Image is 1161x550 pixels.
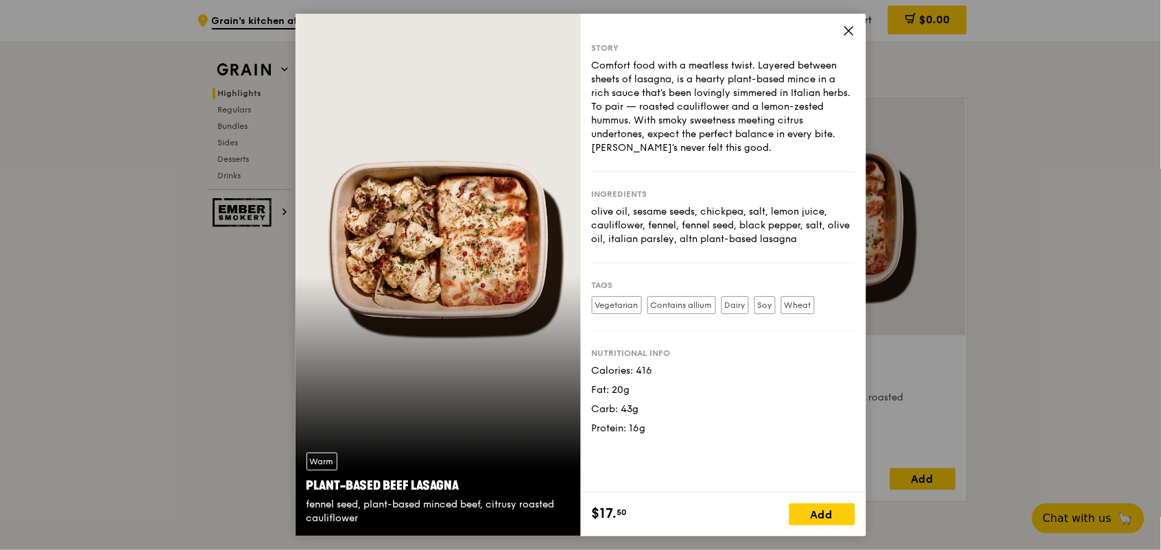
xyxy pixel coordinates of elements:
[307,476,570,495] div: Plant-Based Beef Lasagna
[754,296,776,314] label: Soy
[592,403,855,416] div: Carb: 43g
[647,296,716,314] label: Contains allium
[789,503,855,525] div: Add
[721,296,749,314] label: Dairy
[617,507,627,518] span: 50
[592,503,617,524] span: $17.
[307,453,337,470] div: Warm
[592,422,855,435] div: Protein: 16g
[592,348,855,359] div: Nutritional info
[592,189,855,200] div: Ingredients
[592,364,855,378] div: Calories: 416
[592,280,855,291] div: Tags
[781,296,815,314] label: Wheat
[592,296,642,314] label: Vegetarian
[592,43,855,53] div: Story
[592,205,855,246] div: olive oil, sesame seeds, chickpea, salt, lemon juice, cauliflower, fennel, fennel seed, black pep...
[592,383,855,397] div: Fat: 20g
[307,498,570,525] div: fennel seed, plant-based minced beef, citrusy roasted cauliflower
[592,59,855,155] div: Comfort food with a meatless twist. Layered between sheets of lasagna, is a hearty plant-based mi...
